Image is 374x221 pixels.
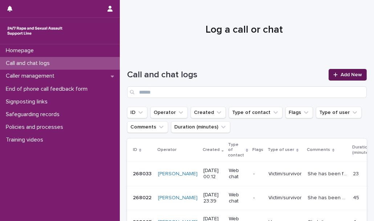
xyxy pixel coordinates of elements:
[253,171,263,177] p: -
[150,107,188,118] button: Operator
[127,107,147,118] button: ID
[3,124,69,131] p: Policies and processes
[353,143,373,157] p: Duration (minutes)
[158,171,198,177] a: [PERSON_NAME]
[127,86,367,98] input: Search
[308,169,349,177] p: She has been feeling depressed and overwhelmed by flashbacks, explored her feelings and validated...
[3,73,60,79] p: Caller management
[3,98,53,105] p: Signposting links
[157,146,176,154] p: Operator
[285,107,313,118] button: Flags
[158,195,198,201] a: [PERSON_NAME]
[133,169,153,177] p: 268033
[191,107,226,118] button: Created
[127,121,168,133] button: Comments
[353,193,361,201] p: 45
[329,69,367,81] a: Add New
[253,146,264,154] p: Flags
[229,107,282,118] button: Type of contact
[203,192,223,204] p: [DATE] 23:39
[307,146,330,154] p: Comments
[341,72,362,77] span: Add New
[203,146,220,154] p: Created
[229,192,247,204] p: Web chat
[353,169,361,177] p: 23
[3,86,93,93] p: End of phone call feedback form
[6,24,64,38] img: rhQMoQhaT3yELyF149Cw
[133,146,137,154] p: ID
[3,60,56,67] p: Call and chat logs
[171,121,230,133] button: Duration (minutes)
[316,107,362,118] button: Type of user
[269,195,302,201] p: Victim/survivor
[269,171,302,177] p: Victim/survivor
[3,47,40,54] p: Homepage
[127,70,324,80] h1: Call and chat logs
[229,168,247,180] p: Web chat
[3,111,65,118] p: Safeguarding records
[133,193,153,201] p: 268022
[203,168,223,180] p: [DATE] 00:12
[127,24,361,36] h1: Log a call or chat
[253,195,263,201] p: -
[3,136,49,143] p: Training videos
[228,141,244,159] p: Type of contact
[308,193,349,201] p: She has been having a hard time as a result of Flashbacks of Abuse from her ex-husband. Currently...
[268,146,294,154] p: Type of user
